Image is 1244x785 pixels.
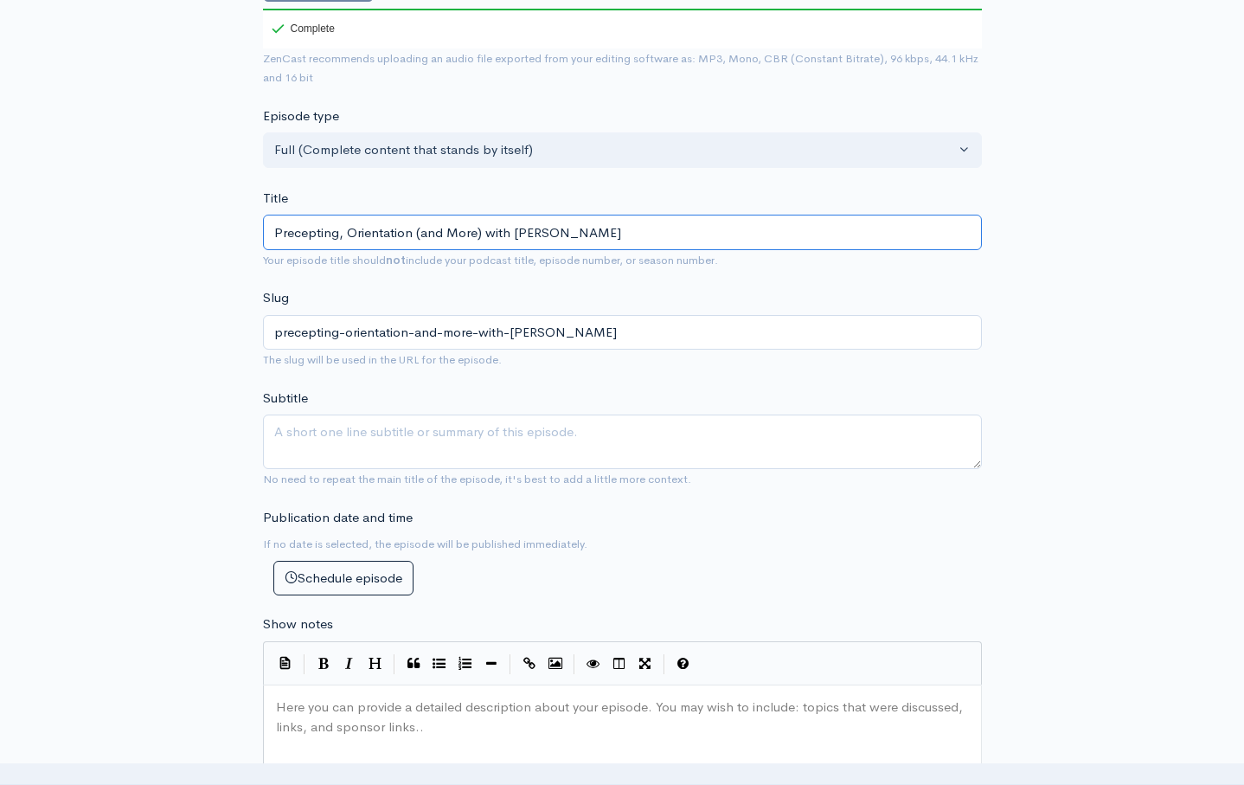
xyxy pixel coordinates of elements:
button: Markdown Guide [670,651,696,677]
button: Heading [362,651,388,677]
button: Insert Horizontal Line [478,651,504,677]
input: What is the episode's title? [263,215,982,250]
button: Quote [401,651,426,677]
label: Subtitle [263,389,308,409]
small: The slug will be used in the URL for the episode. [263,352,502,367]
small: Your episode title should include your podcast title, episode number, or season number. [263,253,718,267]
button: Generic List [426,651,452,677]
i: | [394,654,395,674]
label: Publication date and time [263,508,413,528]
button: Insert Image [542,651,568,677]
button: Create Link [516,651,542,677]
i: | [574,654,575,674]
small: ZenCast recommends uploading an audio file exported from your editing software as: MP3, Mono, CBR... [263,51,978,86]
label: Show notes [263,614,333,634]
i: | [304,654,305,674]
button: Bold [311,651,337,677]
button: Toggle Side by Side [606,651,632,677]
label: Episode type [263,106,339,126]
strong: not [386,253,406,267]
div: Complete [263,9,338,48]
button: Toggle Preview [580,651,606,677]
button: Italic [337,651,362,677]
input: title-of-episode [263,315,982,351]
i: | [664,654,665,674]
small: If no date is selected, the episode will be published immediately. [263,537,587,551]
button: Insert Show Notes Template [273,650,298,676]
div: Complete [272,23,335,34]
button: Full (Complete content that stands by itself) [263,132,982,168]
div: 100% [263,9,982,10]
button: Schedule episode [273,561,414,596]
button: Toggle Fullscreen [632,651,658,677]
small: No need to repeat the main title of the episode, it's best to add a little more context. [263,472,691,486]
label: Title [263,189,288,209]
div: Full (Complete content that stands by itself) [274,140,955,160]
button: Numbered List [452,651,478,677]
label: Slug [263,288,289,308]
i: | [510,654,511,674]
